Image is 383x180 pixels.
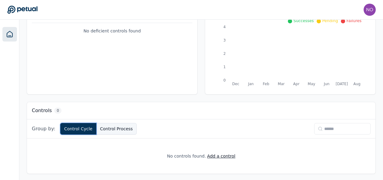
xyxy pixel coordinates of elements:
span: Pending [322,18,338,23]
tspan: Mar [278,82,285,86]
tspan: Feb [263,82,269,86]
button: Control Process [96,123,137,135]
tspan: 4 [223,25,226,29]
span: Successes [293,18,314,23]
a: Dashboard [2,27,17,42]
tspan: Dec [232,82,239,86]
a: Go to Dashboard [7,5,38,14]
tspan: 3 [223,38,226,42]
span: Failures [346,18,361,23]
button: Add a control [207,153,235,159]
tspan: 1 [223,65,226,69]
tspan: Jan [248,82,254,86]
button: Control Cycle [60,123,96,135]
span: 0 [54,108,62,114]
td: No deficient controls found [32,23,192,39]
tspan: May [308,82,315,86]
tspan: Apr [293,82,300,86]
tspan: Aug [353,82,360,86]
span: Group by: [32,125,55,132]
h3: Controls [32,107,52,114]
tspan: Jun [324,82,330,86]
div: No controls found. [167,153,206,159]
tspan: 2 [223,52,226,56]
tspan: 0 [223,78,226,82]
tspan: [DATE] [336,82,348,86]
img: norman.gutierrez@bhn.com [364,4,376,16]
